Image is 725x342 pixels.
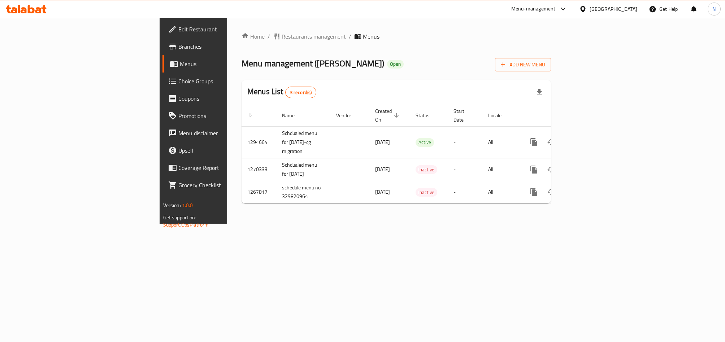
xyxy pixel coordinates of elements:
span: Coupons [178,94,275,103]
a: Edit Restaurant [162,21,281,38]
div: Total records count [285,87,317,98]
a: Menu disclaimer [162,124,281,142]
span: Menus [180,60,275,68]
span: Start Date [453,107,474,124]
span: Locale [488,111,511,120]
span: [DATE] [375,165,390,174]
td: schedule menu no 329820964 [276,181,330,203]
td: All [482,126,520,158]
button: Change Status [543,133,560,151]
span: Coverage Report [178,163,275,172]
span: Inactive [416,188,437,197]
span: Grocery Checklist [178,181,275,189]
span: 1.0.0 [182,201,193,210]
a: Menus [162,55,281,73]
span: Vendor [336,111,361,120]
span: ID [247,111,261,120]
a: Support.OpsPlatform [163,220,209,229]
button: Add New Menu [495,58,551,71]
table: enhanced table [242,105,600,204]
span: N [712,5,716,13]
span: Menus [363,32,379,41]
button: Change Status [543,183,560,201]
td: Schdualed menu for [DATE]-cg migration [276,126,330,158]
div: Inactive [416,165,437,174]
span: Active [416,138,434,146]
button: more [525,133,543,151]
div: Menu-management [511,5,556,13]
h2: Menus List [247,86,316,98]
span: Inactive [416,166,437,174]
a: Branches [162,38,281,55]
div: Open [387,60,404,69]
span: Created On [375,107,401,124]
div: Active [416,138,434,147]
span: Open [387,61,404,67]
button: more [525,183,543,201]
a: Coverage Report [162,159,281,176]
a: Choice Groups [162,73,281,90]
nav: breadcrumb [242,32,551,41]
a: Upsell [162,142,281,159]
span: Branches [178,42,275,51]
a: Grocery Checklist [162,176,281,194]
li: / [349,32,351,41]
span: 3 record(s) [286,89,316,96]
span: Edit Restaurant [178,25,275,34]
span: [DATE] [375,187,390,197]
td: All [482,158,520,181]
span: Get support on: [163,213,196,222]
span: Upsell [178,146,275,155]
button: Change Status [543,161,560,178]
span: Version: [163,201,181,210]
span: Promotions [178,111,275,120]
span: Add New Menu [501,60,545,69]
span: Choice Groups [178,77,275,85]
div: [GEOGRAPHIC_DATA] [590,5,637,13]
span: Name [282,111,304,120]
div: Export file [531,84,548,101]
span: Status [416,111,439,120]
span: [DATE] [375,137,390,147]
td: - [448,126,482,158]
a: Restaurants management [273,32,346,41]
button: more [525,161,543,178]
td: Schdualed menu for [DATE] [276,158,330,181]
a: Promotions [162,107,281,124]
span: Restaurants management [282,32,346,41]
td: - [448,158,482,181]
span: Menu disclaimer [178,129,275,137]
span: Menu management ( [PERSON_NAME] ) [242,55,384,71]
th: Actions [520,105,600,127]
td: - [448,181,482,203]
a: Coupons [162,90,281,107]
td: All [482,181,520,203]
